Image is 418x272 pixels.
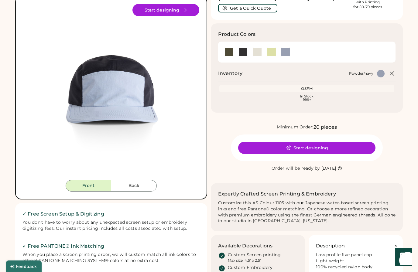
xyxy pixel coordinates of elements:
img: 1105 - Powder/navy Front Image [23,4,199,180]
div: Minimum Order: [277,124,313,130]
h3: Product Colors [218,31,255,38]
div: When you place a screen printing order, we will custom match all ink colors to official PANTONE M... [22,252,200,264]
h2: Inventory [218,70,242,77]
div: Customize this AS Colour 1105 with our Japanese water-based screen printing inks and free Pantone... [218,200,396,224]
h3: Available Decorations [218,242,272,250]
div: You don't have to worry about any unexpected screen setup or embroidery digitizing fees. Our inst... [22,219,200,232]
div: Max size: 4.5" x 2.5" [228,258,261,263]
h2: ✓ Free PANTONE® Ink Matching [22,243,200,250]
button: Front [66,180,111,192]
div: Custom Screen printing [228,252,281,258]
div: In Stock 999+ [221,95,393,101]
div: Powder/navy [349,71,373,76]
div: 20 pieces [313,124,337,131]
div: Order will be ready by [272,165,320,172]
button: Start designing [132,4,199,16]
h2: ✓ Free Screen Setup & Digitizing [22,210,200,218]
h3: Description [316,242,345,250]
button: Start designing [238,142,375,154]
div: Custom Embroidery [228,265,272,271]
div: OSFM [221,86,393,91]
iframe: Front Chat [389,245,415,271]
button: Get a Quick Quote [218,4,277,12]
div: 1105 Style Image [23,4,199,180]
button: Back [111,180,157,192]
h2: Expertly Crafted Screen Printing & Embroidery [218,190,336,198]
div: [DATE] [321,165,336,172]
